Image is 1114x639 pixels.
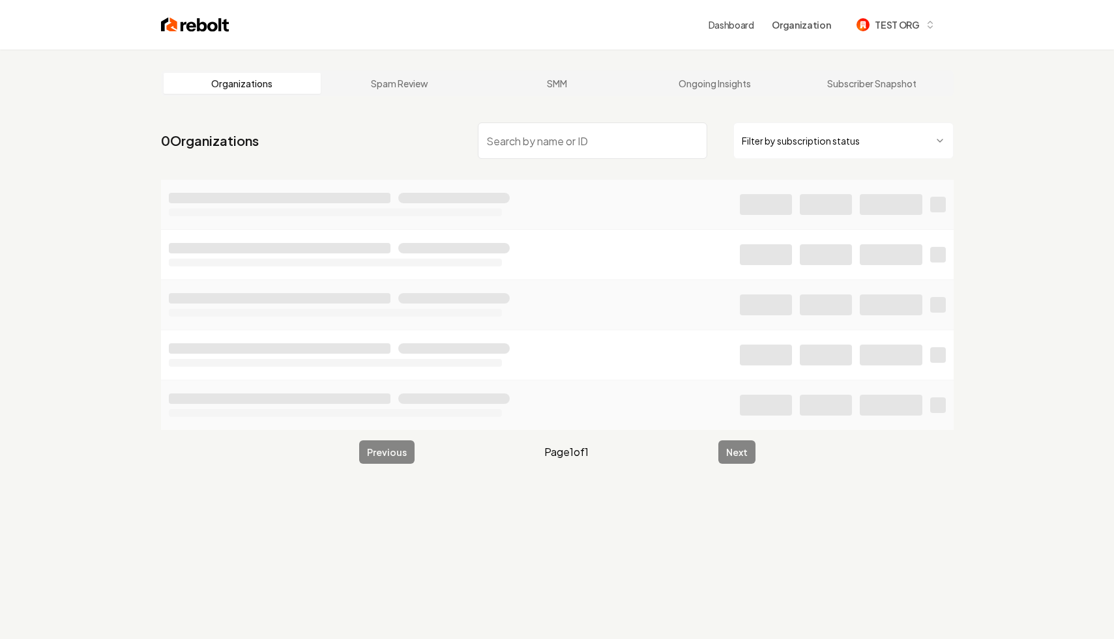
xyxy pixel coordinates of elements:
[857,18,870,31] img: TEST ORG
[636,73,793,94] a: Ongoing Insights
[161,16,229,34] img: Rebolt Logo
[321,73,478,94] a: Spam Review
[164,73,321,94] a: Organizations
[478,122,707,159] input: Search by name or ID
[764,13,838,36] button: Organization
[478,73,636,94] a: SMM
[793,73,951,94] a: Subscriber Snapshot
[709,18,754,31] a: Dashboard
[161,132,259,150] a: 0Organizations
[875,18,919,32] span: TEST ORG
[544,444,589,460] span: Page 1 of 1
